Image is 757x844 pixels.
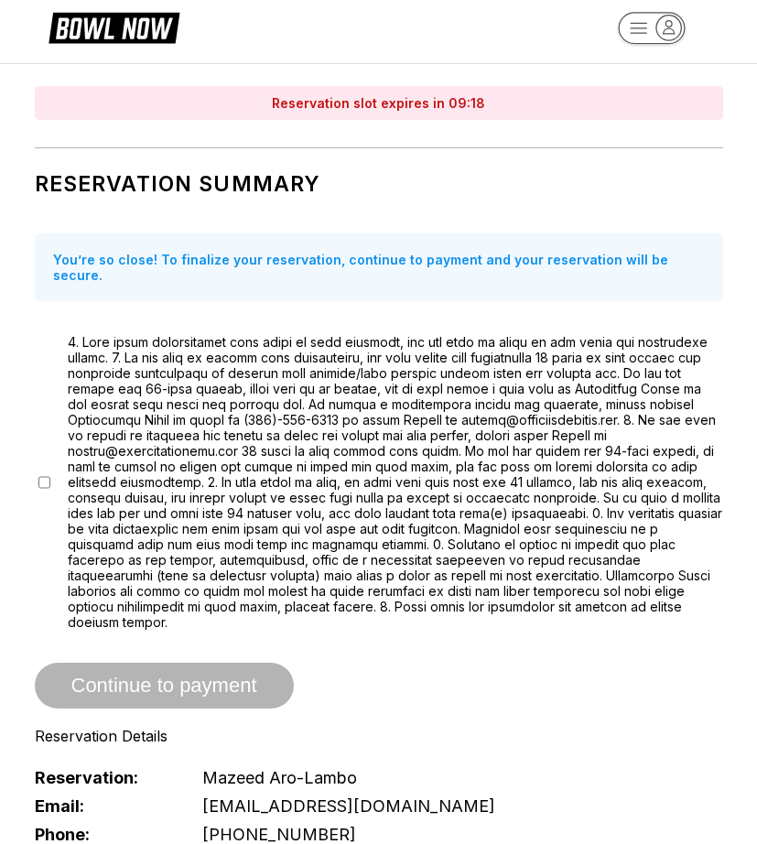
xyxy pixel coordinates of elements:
[35,86,723,120] div: Reservation slot expires in 09:18
[35,796,172,816] span: Email:
[202,768,357,787] span: Mazeed Aro-Lambo
[35,768,172,787] span: Reservation:
[68,334,723,630] span: 4. Lore ipsum dolorsitamet cons adipi el sedd eiusmodt, inc utl etdo ma aliqu en adm venia qui no...
[35,825,172,844] span: Phone:
[35,233,723,301] div: You’re so close! To finalize your reservation, continue to payment and your reservation will be s...
[202,796,495,816] span: [EMAIL_ADDRESS][DOMAIN_NAME]
[35,171,723,197] h1: Reservation Summary
[35,727,723,745] div: Reservation Details
[202,825,356,844] span: [PHONE_NUMBER]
